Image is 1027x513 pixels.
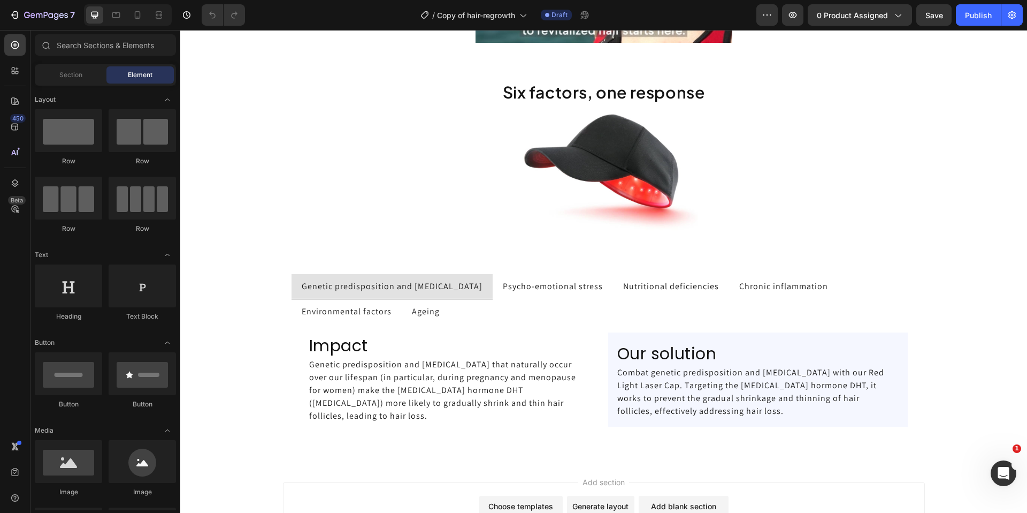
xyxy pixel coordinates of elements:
[991,461,1016,486] iframe: Intercom live chat
[159,334,176,351] span: Toggle open
[180,30,1027,513] iframe: Design area
[916,4,952,26] button: Save
[202,4,245,26] div: Undo/Redo
[35,487,102,497] div: Image
[956,4,1001,26] button: Publish
[35,95,56,104] span: Layout
[128,70,152,80] span: Element
[35,224,102,233] div: Row
[437,312,537,335] span: Our solution
[551,10,568,20] span: Draft
[35,156,102,166] div: Row
[129,328,410,393] p: Genetic predisposition and [MEDICAL_DATA] that naturally occur over our lifespan (in particular, ...
[4,4,80,26] button: 7
[471,471,536,482] div: Add blank section
[109,487,176,497] div: Image
[121,275,211,288] p: Environmental factors
[109,399,176,409] div: Button
[1013,444,1021,453] span: 1
[109,224,176,233] div: Row
[129,304,188,327] span: Impact
[432,10,435,21] span: /
[392,471,448,482] div: Generate layout
[10,114,26,123] div: 450
[159,246,176,263] span: Toggle open
[35,34,176,56] input: Search Sections & Elements
[35,250,48,260] span: Text
[159,422,176,439] span: Toggle open
[925,11,943,20] span: Save
[308,471,373,482] div: Choose templates
[443,250,539,263] p: Nutritional deficiencies
[323,250,423,263] p: Psycho-emotional stress
[35,426,53,435] span: Media
[398,447,449,458] span: Add section
[437,10,515,21] span: Copy of hair-regrowth
[159,91,176,108] span: Toggle open
[817,10,888,21] span: 0 product assigned
[330,82,517,201] img: gempages_580483694104413102-7b301fa8-4371-4aed-88ad-8999ace6a4d6.jpg
[323,52,525,72] span: Six factors, one response
[965,10,992,21] div: Publish
[437,336,718,388] p: Combat genetic predisposition and [MEDICAL_DATA] with our Red Light Laser Cap. Targeting the [MED...
[35,399,102,409] div: Button
[109,156,176,166] div: Row
[35,312,102,321] div: Heading
[109,312,176,321] div: Text Block
[70,9,75,21] p: 7
[121,250,302,263] p: Genetic predisposition and [MEDICAL_DATA]
[559,250,648,263] p: Chronic inflammation
[8,196,26,205] div: Beta
[808,4,912,26] button: 0 product assigned
[59,70,82,80] span: Section
[232,276,259,287] span: Ageing
[35,338,55,348] span: Button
